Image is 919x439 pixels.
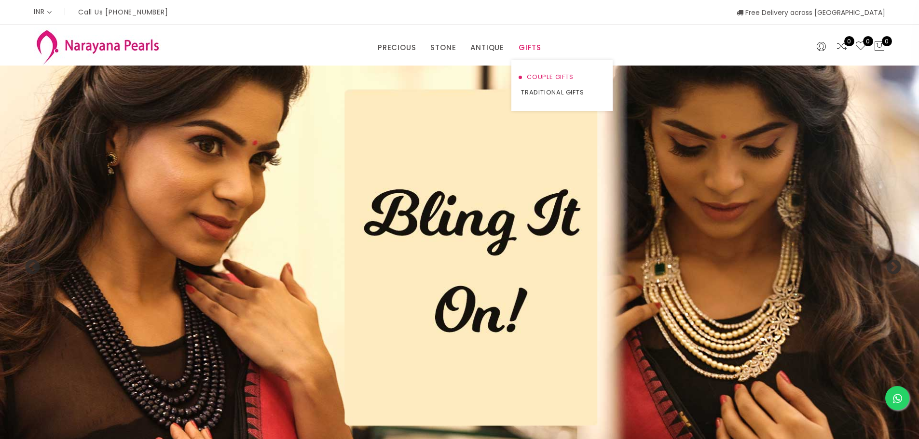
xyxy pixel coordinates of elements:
[519,40,541,55] a: GIFTS
[844,36,854,46] span: 0
[78,9,168,15] p: Call Us [PHONE_NUMBER]
[836,40,848,53] a: 0
[470,40,504,55] a: ANTIQUE
[874,40,885,53] button: 0
[863,36,873,46] span: 0
[855,40,866,53] a: 0
[521,85,603,100] a: TRADITIONAL GIFTS
[521,69,603,85] a: COUPLE GIFTS
[378,40,416,55] a: PRECIOUS
[430,40,456,55] a: STONE
[737,8,885,17] span: Free Delivery across [GEOGRAPHIC_DATA]
[885,259,895,269] button: Next
[24,259,34,269] button: Previous
[882,36,892,46] span: 0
